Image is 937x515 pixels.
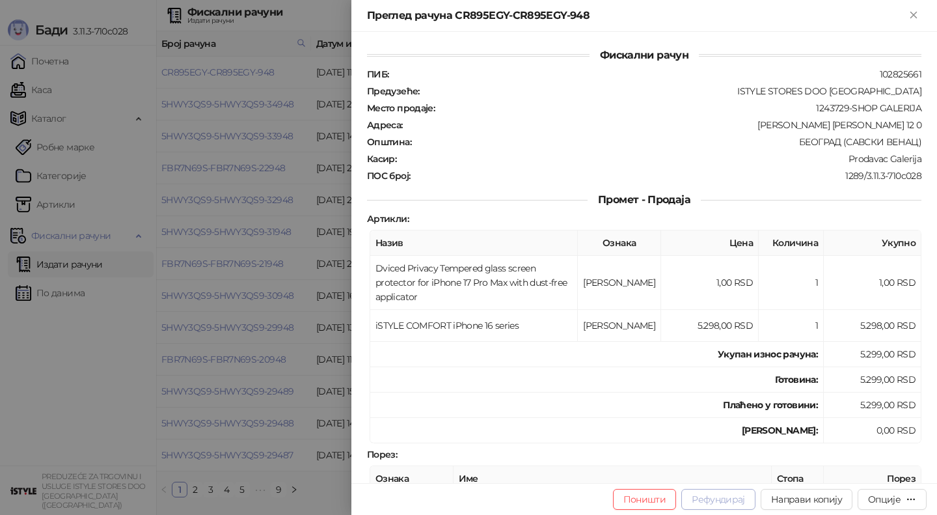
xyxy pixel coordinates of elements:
[858,489,927,510] button: Опције
[578,256,661,310] td: [PERSON_NAME]
[824,466,921,492] th: Порез
[413,136,923,148] div: БЕОГРАД (САВСКИ ВЕНАЦ)
[436,102,923,114] div: 1243729-SHOP GALERIJA
[824,310,921,342] td: 5.298,00 RSD
[367,8,906,23] div: Преглед рачуна CR895EGY-CR895EGY-948
[868,494,901,505] div: Опције
[588,193,701,206] span: Промет - Продаја
[421,85,923,97] div: ISTYLE STORES DOO [GEOGRAPHIC_DATA]
[661,310,759,342] td: 5.298,00 RSD
[759,230,824,256] th: Количина
[578,310,661,342] td: [PERSON_NAME]
[367,213,409,225] strong: Артикли :
[742,425,818,436] strong: [PERSON_NAME]:
[404,119,923,131] div: [PERSON_NAME] [PERSON_NAME] 12 0
[824,230,921,256] th: Укупно
[370,466,454,492] th: Ознака
[411,170,923,182] div: 1289/3.11.3-710c028
[824,256,921,310] td: 1,00 RSD
[824,393,921,418] td: 5.299,00 RSD
[771,494,842,505] span: Направи копију
[661,256,759,310] td: 1,00 RSD
[390,68,923,80] div: 102825661
[824,342,921,367] td: 5.299,00 RSD
[761,489,852,510] button: Направи копију
[370,256,578,310] td: Dviced Privacy Tempered glass screen protector for iPhone 17 Pro Max with dust-free applicator
[398,153,923,165] div: Prodavac Galerija
[718,348,818,360] strong: Укупан износ рачуна :
[370,310,578,342] td: iSTYLE COMFORT iPhone 16 series
[759,256,824,310] td: 1
[772,466,824,492] th: Стопа
[370,230,578,256] th: Назив
[906,8,921,23] button: Close
[590,49,699,61] span: Фискални рачун
[759,310,824,342] td: 1
[723,399,818,411] strong: Плаћено у готовини:
[367,85,420,97] strong: Предузеће :
[367,449,397,460] strong: Порез :
[613,489,677,510] button: Поништи
[367,119,403,131] strong: Адреса :
[367,153,396,165] strong: Касир :
[824,367,921,393] td: 5.299,00 RSD
[367,68,388,80] strong: ПИБ :
[454,466,772,492] th: Име
[681,489,755,510] button: Рефундирај
[824,418,921,443] td: 0,00 RSD
[367,102,435,114] strong: Место продаје :
[367,136,411,148] strong: Општина :
[578,230,661,256] th: Ознака
[775,374,818,385] strong: Готовина :
[367,170,410,182] strong: ПОС број :
[661,230,759,256] th: Цена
